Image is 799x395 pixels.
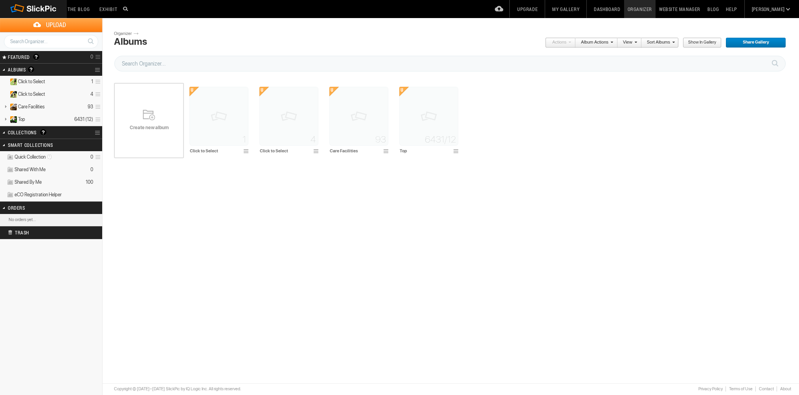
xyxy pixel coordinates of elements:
[1,79,8,84] a: Expand
[259,147,311,154] input: Click to Select
[726,386,755,391] a: Terms of Use
[15,154,54,160] span: Quick Collection
[8,126,74,138] h2: Collections
[695,386,726,391] a: Privacy Policy
[726,38,781,48] span: Share Gallery
[329,87,388,146] img: pix.gif
[18,116,25,123] span: Top
[617,38,637,48] a: View
[1,91,8,97] a: Expand
[8,139,74,151] h2: Smart Collections
[242,136,246,143] span: 1
[83,35,98,48] a: Search
[114,56,786,71] input: Search Organizer...
[7,116,17,123] ins: Unlisted Album
[7,91,17,98] ins: Unlisted Album
[15,166,46,173] span: Shared With Me
[8,202,74,214] h2: Orders
[114,124,184,131] span: Create new album
[310,136,316,143] span: 4
[641,38,675,48] a: Sort Albums
[122,4,131,13] input: Search photos on SlickPic...
[18,79,45,85] span: Click to Select
[375,136,386,143] span: 93
[7,79,17,85] ins: Unlisted Album
[8,64,74,76] h2: Albums
[329,147,381,154] input: Care Facilities
[683,38,722,48] a: Show in Gallery
[683,38,716,48] span: Show in Gallery
[755,386,777,391] a: Contact
[15,192,62,198] span: eCO Registration Helper
[8,227,81,238] h2: Trash
[189,147,241,154] input: Click to Select
[399,147,451,154] input: Top
[9,18,102,32] span: Upload
[15,179,42,185] span: Shared By Me
[7,166,14,173] img: ico_album_coll.png
[7,192,14,198] img: ico_album_coll.png
[575,38,613,48] a: Album Actions
[399,87,458,146] img: pix.gif
[114,36,147,47] div: Albums
[4,35,98,48] input: Search Organizer...
[9,217,36,222] b: No orders yet...
[7,104,17,110] ins: Unlisted Album
[777,386,791,391] a: About
[114,386,241,392] div: Copyright © [DATE]–[DATE] SlickPic by IQ Logic Inc. All rights reserved.
[425,136,456,143] span: 6431/12
[6,54,30,60] span: FEATURED
[7,179,14,186] img: ico_album_coll.png
[545,38,571,48] a: Actions
[95,127,102,138] a: Collection Options
[189,87,248,146] img: pix.gif
[18,91,45,97] span: Click to Select
[7,154,14,161] img: ico_album_quick.png
[259,87,318,146] img: pix.gif
[18,104,45,110] span: Care Facilities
